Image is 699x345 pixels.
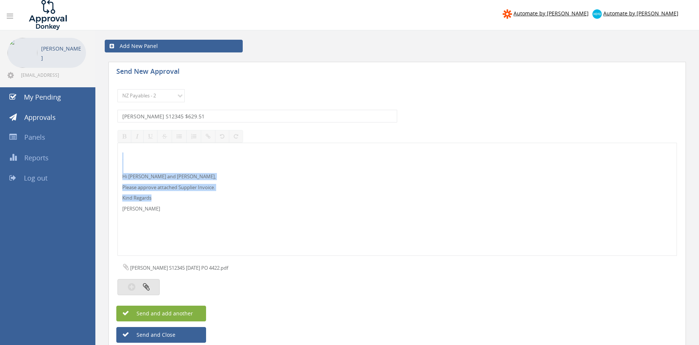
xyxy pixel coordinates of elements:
[130,264,228,271] span: [PERSON_NAME] S12345 [DATE] PO 4422.pdf
[157,130,172,143] button: Strikethrough
[24,173,47,182] span: Log out
[105,40,243,52] a: Add New Panel
[172,130,187,143] button: Unordered List
[24,93,61,102] span: My Pending
[603,10,678,17] span: Automate by [PERSON_NAME]
[143,130,157,143] button: Underline
[592,9,602,19] img: xero-logo.png
[117,110,397,122] input: Subject
[215,130,229,143] button: Undo
[229,130,243,143] button: Redo
[21,72,85,78] span: [EMAIL_ADDRESS][DOMAIN_NAME]
[186,130,201,143] button: Ordered List
[116,327,206,343] button: Send and Close
[120,310,193,317] span: Send and add another
[116,68,247,77] h5: Send New Approval
[122,184,672,191] p: Please approve attached Supplier Invoice.
[122,173,672,180] p: Hi [PERSON_NAME] and [PERSON_NAME],
[513,10,589,17] span: Automate by [PERSON_NAME]
[24,113,56,122] span: Approvals
[131,130,144,143] button: Italic
[117,130,131,143] button: Bold
[41,44,82,63] p: [PERSON_NAME]
[122,205,672,212] p: [PERSON_NAME]
[201,130,215,143] button: Insert / edit link
[503,9,512,19] img: zapier-logomark.png
[24,153,49,162] span: Reports
[116,306,206,321] button: Send and add another
[24,133,45,142] span: Panels
[122,194,672,202] p: Kind Regards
